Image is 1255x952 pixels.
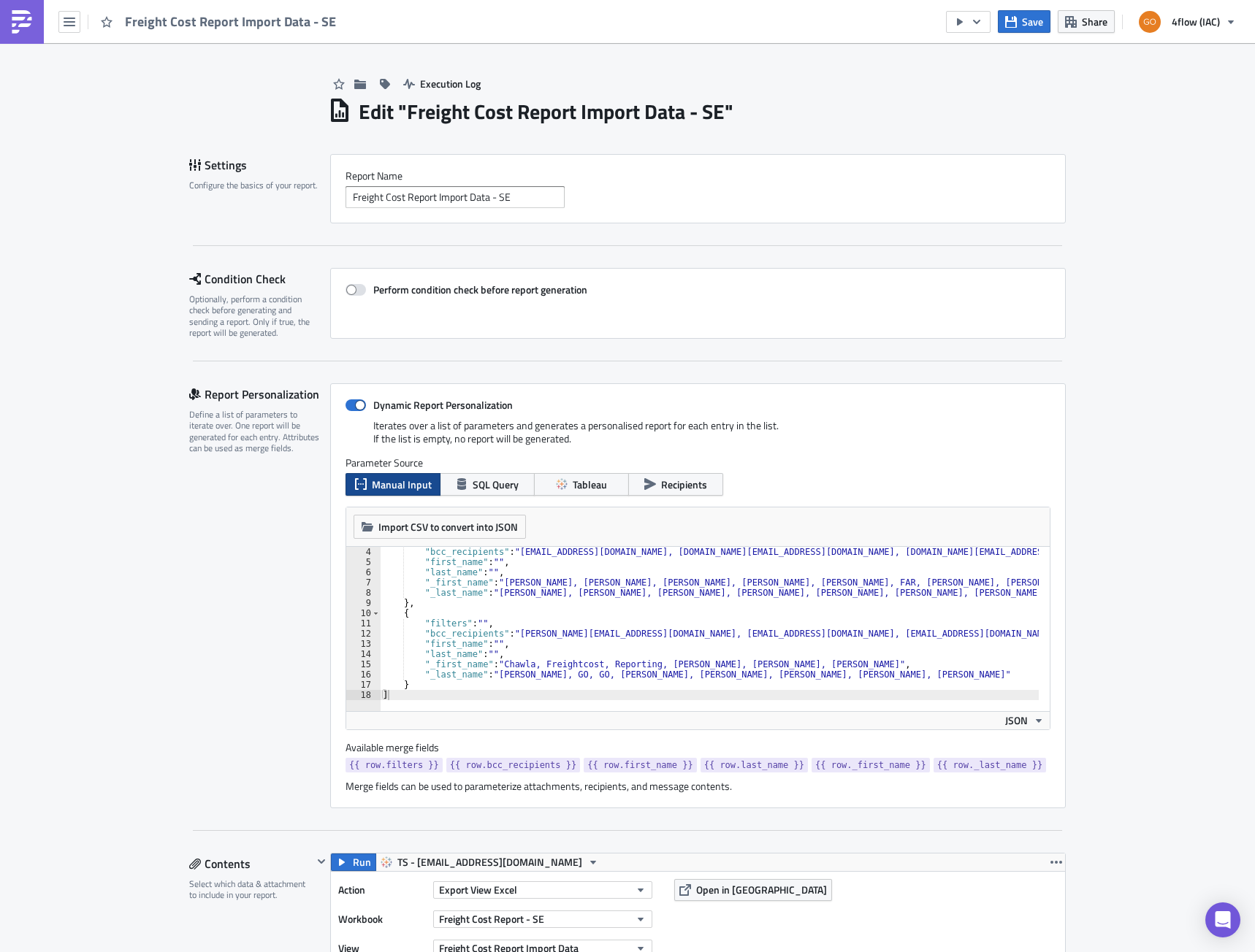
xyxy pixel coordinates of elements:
[189,180,321,191] div: Configure the basics of your report.
[189,853,313,875] div: Contents
[125,13,337,30] span: Freight Cost Report Import Data - SE
[509,82,692,93] strong: All costs in this report are final costs.
[587,758,693,772] span: {{ row.first_name }}
[534,473,629,496] button: Tableau
[815,758,926,772] span: {{ row._first_name }}
[346,669,381,680] div: 16
[346,758,443,772] a: {{ row.filters }}
[6,54,435,66] strong: The dashboard for all iTMS transports can be found separately in [GEOGRAPHIC_DATA]
[6,114,698,137] p: Since the costs are included according to the date of the billing run creation, actual transport ...
[397,853,582,871] span: TS - [EMAIL_ADDRESS][DOMAIN_NAME]
[346,598,381,608] div: 9
[661,477,707,492] span: Recipients
[346,659,381,669] div: 15
[189,154,330,176] div: Settings
[346,780,1050,793] div: Merge fields can be used to parameterize attachments, recipients, and message contents.
[373,397,513,412] strong: Dynamic Report Personalization
[373,282,587,297] strong: Perform condition check before report generation
[1005,713,1028,728] span: JSON
[331,853,376,871] button: Run
[396,72,488,95] button: Execution Log
[674,879,832,901] button: Open in [GEOGRAPHIC_DATA]
[998,10,1050,33] button: Save
[1137,9,1162,34] img: Avatar
[473,477,519,492] span: SQL Query
[6,38,698,50] p: please find attached the Freight Cost report for the previous week.
[189,293,321,339] div: Optionally, perform a condition check before generating and sending a report. Only if true, the r...
[338,879,426,901] label: Action
[937,758,1043,772] span: {{ row._last_name }}
[433,910,652,928] button: Freight Cost Report - SE
[349,758,439,772] span: {{ row.filters }}
[450,758,576,772] span: {{ row.bcc_recipients }}
[704,758,804,772] span: {{ row.last_name }}
[372,477,432,492] span: Manual Input
[439,882,517,897] span: Export View Excel
[439,911,544,926] span: Freight Cost Report - SE
[359,99,733,125] h1: Edit " Freight Cost Report Import Data - SE "
[346,577,381,588] div: 7
[338,908,426,930] label: Workbook
[346,473,440,496] button: Manual Input
[701,758,808,772] a: {{ row.last_name }}
[346,588,381,598] div: 8
[346,680,381,690] div: 17
[696,882,827,897] span: Open in [GEOGRAPHIC_DATA]
[1205,902,1240,937] div: Open Intercom Messenger
[6,54,698,66] p: , you can check it here: .
[189,383,330,405] div: Report Personalization
[346,557,381,567] div: 5
[934,758,1047,772] a: {{ row._last_name }}
[346,169,1050,183] label: Report Nam﻿e
[812,758,930,772] a: {{ row._first_name }}
[433,881,652,899] button: Export View Excel
[354,515,526,539] button: Import CSV to convert into JSON
[346,567,381,577] div: 6
[573,477,607,492] span: Tableau
[1172,14,1220,29] span: 4flow (IAC)
[346,639,381,649] div: 13
[346,456,1050,469] label: Parameter Source
[346,618,381,629] div: 11
[10,10,34,34] img: PushMetrics
[346,547,381,557] div: 4
[346,419,1050,456] div: Iterates over a list of parameters and generates a personalised report for each entry in the list...
[6,70,698,93] p: Included in this report are all costs, for which the carrier has created a final billing run in t...
[378,519,518,534] span: Import CSV to convert into JSON
[584,758,697,772] a: {{ row.first_name }}
[346,649,381,659] div: 14
[420,76,481,91] span: Execution Log
[446,758,580,772] a: {{ row.bcc_recipients }}
[189,878,313,901] div: Select which data & attachment to include in your report.
[1058,10,1115,33] button: Share
[1082,14,1107,29] span: Share
[540,54,671,66] a: Freight cost - Accruals report
[6,6,698,18] p: Dear All,
[353,853,371,871] span: Run
[1130,6,1244,38] button: 4flow (IAC)
[1000,712,1050,729] button: JSON
[346,608,381,618] div: 10
[440,473,535,496] button: SQL Query
[1022,14,1043,29] span: Save
[628,473,723,496] button: Recipients
[313,853,330,870] button: Hide content
[375,853,604,871] button: TS - [EMAIL_ADDRESS][DOMAIN_NAME]
[189,268,330,290] div: Condition Check
[346,629,381,639] div: 12
[6,6,698,275] body: Rich Text Area. Press ALT-0 for help.
[189,409,321,454] div: Define a list of parameters to iterate over. One report will be generated for each entry. Attribu...
[346,741,455,754] label: Available merge fields
[346,690,381,700] div: 18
